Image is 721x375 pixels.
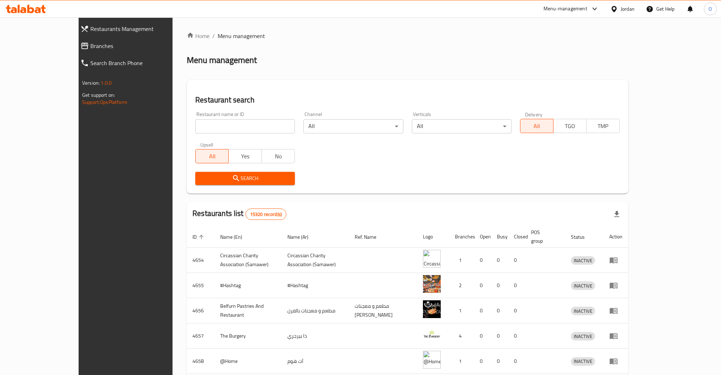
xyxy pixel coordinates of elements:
td: 0 [491,349,508,374]
span: INACTIVE [571,282,595,290]
th: Busy [491,226,508,248]
span: INACTIVE [571,357,595,365]
td: 0 [508,273,525,298]
td: 1 [449,248,474,273]
td: 4655 [187,273,214,298]
div: INACTIVE [571,307,595,315]
td: 0 [508,298,525,323]
td: 0 [491,248,508,273]
td: 4654 [187,248,214,273]
h2: Restaurants list [192,208,286,220]
td: The Burgery [214,323,282,349]
nav: breadcrumb [187,32,628,40]
td: 0 [508,248,525,273]
a: Support.OpsPlatform [82,97,127,107]
div: Menu [609,256,622,264]
td: 0 [508,349,525,374]
img: @Home [423,351,441,369]
td: 0 [508,323,525,349]
td: ​Circassian ​Charity ​Association​ (Samawer) [282,248,349,273]
span: Menu management [218,32,265,40]
td: 1 [449,349,474,374]
div: Menu-management [544,5,587,13]
td: 0 [474,273,491,298]
td: 0 [491,298,508,323]
span: Search Branch Phone [90,59,193,67]
button: TGO [553,119,587,133]
label: Upsell [200,142,213,147]
li: / [212,32,215,40]
td: 1 [449,298,474,323]
div: Menu [609,281,622,290]
span: POS group [531,228,557,245]
a: Branches [75,37,199,54]
label: Delivery [525,112,543,117]
td: 0 [491,323,508,349]
button: TMP [586,119,620,133]
div: Jordan [621,5,635,13]
button: All [195,149,229,163]
div: Menu [609,357,622,365]
img: #Hashtag [423,275,441,293]
span: Status [571,233,594,241]
span: INACTIVE [571,257,595,265]
span: Yes [232,151,259,162]
img: The Burgery [423,326,441,343]
h2: Restaurant search [195,95,620,105]
div: INACTIVE [571,281,595,290]
td: مطعم و معجنات بالفرن [282,298,349,323]
span: TGO [556,121,584,131]
img: ​Circassian ​Charity ​Association​ (Samawer) [423,250,441,268]
th: Closed [508,226,525,248]
div: Menu [609,332,622,340]
span: All [198,151,226,162]
td: ​Circassian ​Charity ​Association​ (Samawer) [214,248,282,273]
span: No [265,151,292,162]
th: Logo [417,226,449,248]
td: 0 [474,298,491,323]
h2: Menu management [187,54,257,66]
th: Branches [449,226,474,248]
td: 4 [449,323,474,349]
td: 0 [474,248,491,273]
span: Name (En) [220,233,251,241]
div: All [303,119,403,133]
span: INACTIVE [571,307,595,315]
span: 1.0.0 [101,78,112,88]
td: 0 [491,273,508,298]
button: No [261,149,295,163]
th: Open [474,226,491,248]
span: Branches [90,42,193,50]
span: All [523,121,551,131]
td: آت هوم [282,349,349,374]
td: #Hashtag [214,273,282,298]
td: ذا بيرجري [282,323,349,349]
span: O [709,5,712,13]
span: Name (Ar) [287,233,318,241]
th: Action [604,226,628,248]
span: TMP [589,121,617,131]
a: Search Branch Phone [75,54,199,72]
button: All [520,119,553,133]
button: Yes [228,149,262,163]
td: مطعم و معجنات [PERSON_NAME] [349,298,417,323]
span: 15320 record(s) [246,211,286,218]
span: Version: [82,78,100,88]
div: All [412,119,511,133]
div: Export file [608,206,625,223]
a: Restaurants Management [75,20,199,37]
td: #Hashtag [282,273,349,298]
td: 0 [474,349,491,374]
span: INACTIVE [571,332,595,340]
span: ID [192,233,206,241]
span: Restaurants Management [90,25,193,33]
td: 0 [474,323,491,349]
div: Total records count [245,208,286,220]
button: Search [195,172,295,185]
span: Search [201,174,289,183]
td: 4656 [187,298,214,323]
span: Get support on: [82,90,115,100]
